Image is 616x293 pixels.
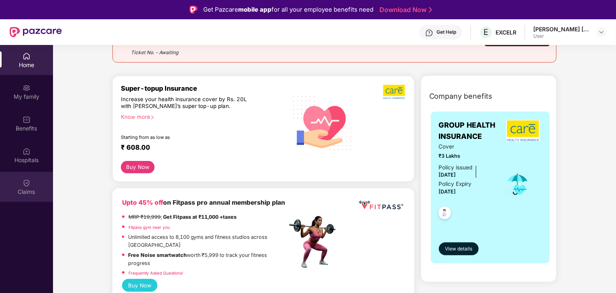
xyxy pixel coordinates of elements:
div: Get Help [437,29,456,35]
img: svg+xml;base64,PHN2ZyBpZD0iSGVscC0zMngzMiIgeG1sbnM9Imh0dHA6Ly93d3cudzMub3JnLzIwMDAvc3ZnIiB3aWR0aD... [425,29,433,37]
a: Fitpass gym near you [129,225,170,230]
div: Policy issued [439,163,473,172]
b: Upto 45% off [122,199,163,206]
div: User [533,33,589,39]
img: New Pazcare Logo [10,27,62,37]
a: Download Now [379,6,430,14]
span: Company benefits [429,91,493,102]
p: Unlimited access to 8,100 gyms and fitness studios across [GEOGRAPHIC_DATA] [128,233,287,249]
strong: Get Fitpass at ₹11,000 +taxes [163,214,237,220]
span: E [484,27,489,37]
img: insurerLogo [506,120,540,142]
img: svg+xml;base64,PHN2ZyBpZD0iSG9tZSIgeG1sbnM9Imh0dHA6Ly93d3cudzMub3JnLzIwMDAvc3ZnIiB3aWR0aD0iMjAiIG... [22,52,31,60]
button: Buy Now [122,279,158,292]
img: Logo [190,6,198,14]
span: View details [445,245,472,253]
img: Stroke [429,6,432,14]
div: Ticket No. - Awaiting [131,44,385,56]
img: fpp.png [287,214,343,270]
b: on Fitpass pro annual membership plan [122,199,285,206]
div: ₹ 608.00 [121,143,279,153]
img: fppp.png [357,198,404,213]
img: svg+xml;base64,PHN2ZyBpZD0iQ2xhaW0iIHhtbG5zPSJodHRwOi8vd3d3LnczLm9yZy8yMDAwL3N2ZyIgd2lkdGg9IjIwIi... [22,179,31,187]
div: Super-topup Insurance [121,84,287,92]
span: GROUP HEALTH INSURANCE [439,120,505,142]
span: ₹3 Lakhs [439,152,494,160]
div: Get Pazcare for all your employee benefits need [203,5,373,14]
img: svg+xml;base64,PHN2ZyBpZD0iSG9zcGl0YWxzIiB4bWxucz0iaHR0cDovL3d3dy53My5vcmcvMjAwMC9zdmciIHdpZHRoPS... [22,147,31,155]
img: svg+xml;base64,PHN2ZyB4bWxucz0iaHR0cDovL3d3dy53My5vcmcvMjAwMC9zdmciIHdpZHRoPSI0OC45NDMiIGhlaWdodD... [435,204,455,224]
span: [DATE] [439,189,456,195]
img: svg+xml;base64,PHN2ZyB3aWR0aD0iMjAiIGhlaWdodD0iMjAiIHZpZXdCb3g9IjAgMCAyMCAyMCIgZmlsbD0ibm9uZSIgeG... [22,84,31,92]
strong: mobile app [238,6,271,13]
del: MRP ₹19,999, [129,214,162,220]
img: svg+xml;base64,PHN2ZyBpZD0iQmVuZWZpdHMiIHhtbG5zPSJodHRwOi8vd3d3LnczLm9yZy8yMDAwL3N2ZyIgd2lkdGg9Ij... [22,116,31,124]
div: [PERSON_NAME] [PERSON_NAME] [533,25,589,33]
img: icon [505,171,531,197]
strong: Free Noise smartwatch [129,252,187,258]
div: Policy Expiry [439,180,472,188]
span: Cover [439,142,494,151]
div: Know more [121,114,282,119]
a: Frequently Asked Questions! [129,271,183,275]
p: worth ₹5,999 to track your fitness progress [129,251,287,267]
img: svg+xml;base64,PHN2ZyBpZD0iRHJvcGRvd24tMzJ4MzIiIHhtbG5zPSJodHRwOi8vd3d3LnczLm9yZy8yMDAwL3N2ZyIgd2... [598,29,605,35]
span: right [150,115,155,120]
div: EXCELR [496,28,516,36]
button: Buy Now [121,161,155,173]
img: b5dec4f62d2307b9de63beb79f102df3.png [383,84,406,100]
img: svg+xml;base64,PHN2ZyB4bWxucz0iaHR0cDovL3d3dy53My5vcmcvMjAwMC9zdmciIHhtbG5zOnhsaW5rPSJodHRwOi8vd3... [287,86,359,159]
div: Increase your health insurance cover by Rs. 20L with [PERSON_NAME]’s super top-up plan. [121,96,253,110]
span: [DATE] [439,172,456,178]
button: View details [439,242,479,255]
div: Starting from as low as [121,134,253,140]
